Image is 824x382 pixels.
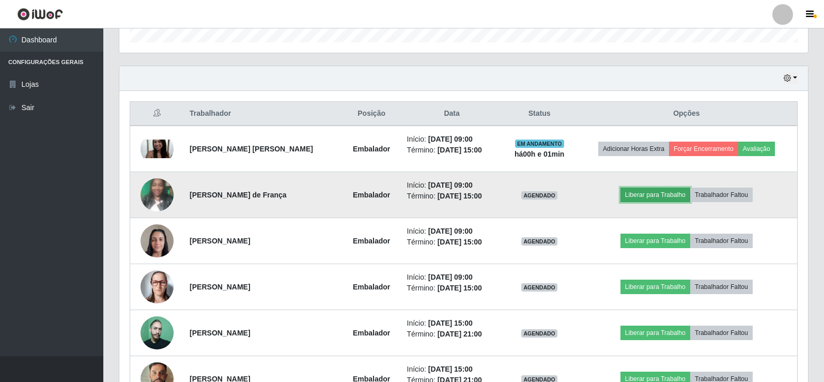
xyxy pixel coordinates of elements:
[17,8,63,21] img: CoreUI Logo
[190,191,286,199] strong: [PERSON_NAME] de França
[620,188,690,202] button: Liberar para Trabalho
[521,191,557,200] span: AGENDADO
[190,237,250,245] strong: [PERSON_NAME]
[141,316,174,349] img: 1672941149388.jpeg
[690,280,753,294] button: Trabalhador Faltou
[515,150,565,158] strong: há 00 h e 01 min
[407,134,497,145] li: Início:
[428,227,473,235] time: [DATE] 09:00
[407,191,497,202] li: Término:
[141,270,174,303] img: 1750597929340.jpeg
[190,283,250,291] strong: [PERSON_NAME]
[503,102,576,126] th: Status
[428,181,473,189] time: [DATE] 09:00
[428,319,473,327] time: [DATE] 15:00
[353,237,390,245] strong: Embalador
[438,330,482,338] time: [DATE] 21:00
[438,284,482,292] time: [DATE] 15:00
[669,142,738,156] button: Forçar Encerramento
[620,326,690,340] button: Liberar para Trabalho
[343,102,401,126] th: Posição
[576,102,798,126] th: Opções
[353,283,390,291] strong: Embalador
[690,188,753,202] button: Trabalhador Faltou
[515,140,564,148] span: EM ANDAMENTO
[521,329,557,338] span: AGENDADO
[521,283,557,292] span: AGENDADO
[190,145,313,153] strong: [PERSON_NAME] [PERSON_NAME]
[690,234,753,248] button: Trabalhador Faltou
[428,135,473,143] time: [DATE] 09:00
[438,146,482,154] time: [DATE] 15:00
[407,364,497,375] li: Início:
[407,145,497,156] li: Término:
[428,273,473,281] time: [DATE] 09:00
[353,191,390,199] strong: Embalador
[407,180,497,191] li: Início:
[190,329,250,337] strong: [PERSON_NAME]
[428,365,473,373] time: [DATE] 15:00
[620,280,690,294] button: Liberar para Trabalho
[690,326,753,340] button: Trabalhador Faltou
[521,237,557,246] span: AGENDADO
[141,173,174,217] img: 1713098995975.jpeg
[407,329,497,340] li: Término:
[738,142,775,156] button: Avaliação
[438,238,482,246] time: [DATE] 15:00
[407,226,497,237] li: Início:
[407,283,497,294] li: Término:
[407,272,497,283] li: Início:
[353,145,390,153] strong: Embalador
[407,237,497,248] li: Término:
[401,102,503,126] th: Data
[353,329,390,337] strong: Embalador
[183,102,343,126] th: Trabalhador
[598,142,669,156] button: Adicionar Horas Extra
[141,140,174,158] img: 1676406696762.jpeg
[620,234,690,248] button: Liberar para Trabalho
[438,192,482,200] time: [DATE] 15:00
[407,318,497,329] li: Início:
[141,219,174,263] img: 1738436502768.jpeg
